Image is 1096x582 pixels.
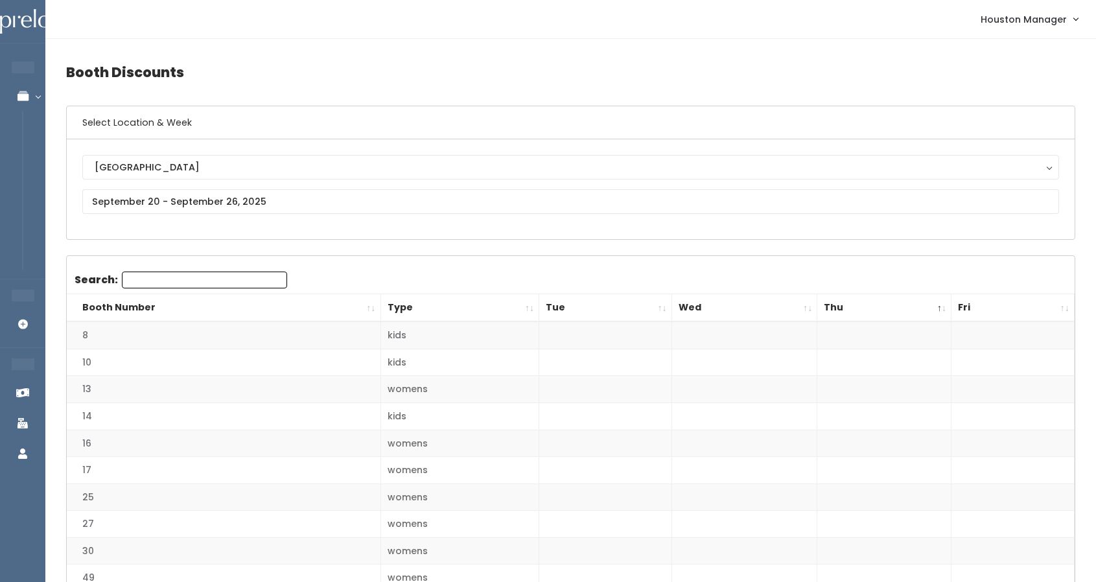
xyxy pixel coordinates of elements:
[67,457,380,484] td: 17
[67,537,380,565] td: 30
[67,349,380,376] td: 10
[75,272,287,288] label: Search:
[67,511,380,538] td: 27
[66,54,1075,90] h4: Booth Discounts
[539,294,672,322] th: Tue: activate to sort column ascending
[122,272,287,288] input: Search:
[67,321,380,349] td: 8
[968,5,1091,33] a: Houston Manager
[380,403,539,430] td: kids
[67,430,380,457] td: 16
[380,511,539,538] td: womens
[951,294,1075,322] th: Fri: activate to sort column ascending
[380,457,539,484] td: womens
[380,294,539,322] th: Type: activate to sort column ascending
[82,155,1059,180] button: [GEOGRAPHIC_DATA]
[67,294,380,322] th: Booth Number: activate to sort column ascending
[380,349,539,376] td: kids
[981,12,1067,27] span: Houston Manager
[380,483,539,511] td: womens
[380,430,539,457] td: womens
[380,537,539,565] td: womens
[82,189,1059,214] input: September 20 - September 26, 2025
[67,403,380,430] td: 14
[380,376,539,403] td: womens
[95,160,1047,174] div: [GEOGRAPHIC_DATA]
[67,106,1075,139] h6: Select Location & Week
[380,321,539,349] td: kids
[817,294,951,322] th: Thu: activate to sort column descending
[67,483,380,511] td: 25
[671,294,817,322] th: Wed: activate to sort column ascending
[67,376,380,403] td: 13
